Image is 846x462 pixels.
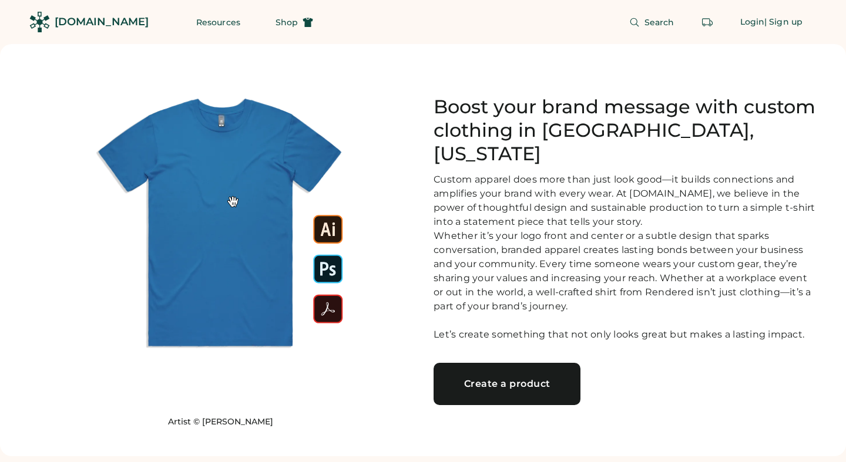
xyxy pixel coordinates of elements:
h1: Boost your brand message with custom clothing in [GEOGRAPHIC_DATA], [US_STATE] [434,95,818,166]
div: [DOMAIN_NAME] [55,15,149,29]
span: Search [644,18,674,26]
button: Resources [182,11,254,34]
img: Rendered Logo - Screens [29,12,50,32]
div: Login [740,16,765,28]
div: Custom apparel does more than just look good—it builds connections and amplifies your brand with ... [434,173,818,342]
a: Artist © [PERSON_NAME] [168,416,273,428]
div: Create a product [448,379,566,389]
button: Retrieve an order [696,11,719,34]
button: Search [615,11,689,34]
span: Shop [276,18,298,26]
div: | Sign up [764,16,803,28]
button: Shop [261,11,327,34]
a: Create a product [434,363,580,405]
